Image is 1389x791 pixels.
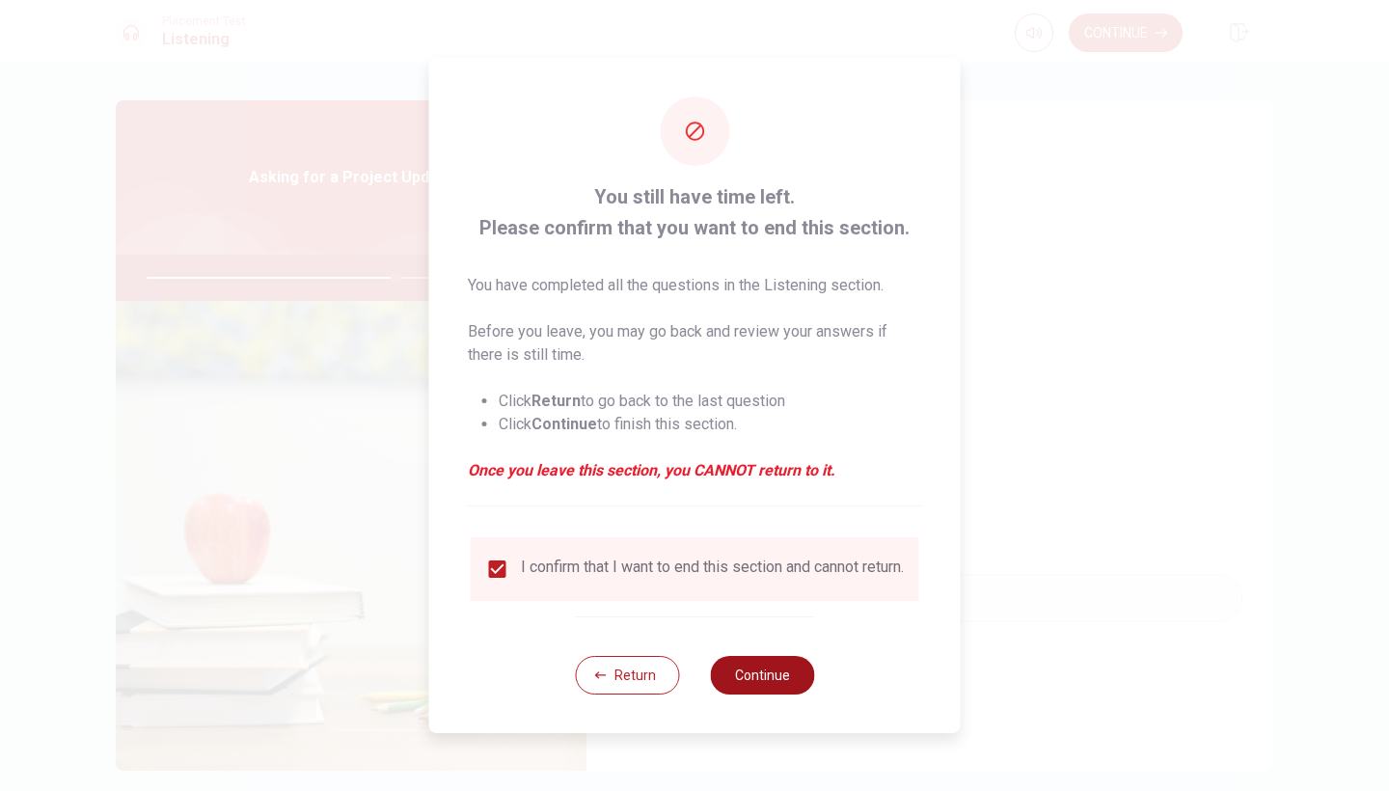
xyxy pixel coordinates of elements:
button: Return [575,656,679,695]
strong: Return [531,392,581,410]
p: Before you leave, you may go back and review your answers if there is still time. [468,320,922,367]
li: Click to finish this section. [499,413,922,436]
strong: Continue [531,415,597,433]
span: You still have time left. Please confirm that you want to end this section. [468,181,922,243]
li: Click to go back to the last question [499,390,922,413]
div: I confirm that I want to end this section and cannot return. [521,558,904,581]
button: Continue [710,656,814,695]
p: You have completed all the questions in the Listening section. [468,274,922,297]
em: Once you leave this section, you CANNOT return to it. [468,459,922,482]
